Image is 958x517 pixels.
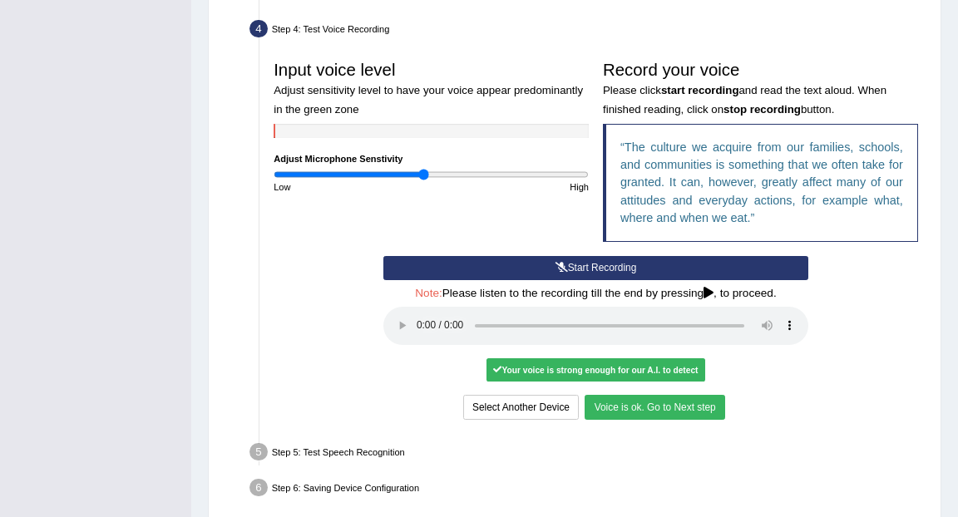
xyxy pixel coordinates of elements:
small: Adjust sensitivity level to have your voice appear predominantly in the green zone [274,84,583,115]
div: Low [267,180,432,194]
div: Step 6: Saving Device Configuration [244,475,935,505]
button: Select Another Device [463,395,579,419]
div: Your voice is strong enough for our A.I. to detect [486,358,705,382]
h4: Please listen to the recording till the end by pressing , to proceed. [383,288,808,300]
div: Step 4: Test Voice Recording [244,16,935,47]
small: Please click and read the text aloud. When finished reading, click on button. [603,84,886,115]
q: The culture we acquire from our families, schools, and communities is something that we often tak... [620,140,903,224]
div: Step 5: Test Speech Recognition [244,439,935,470]
label: Adjust Microphone Senstivity [274,152,402,165]
b: stop recording [723,103,801,116]
button: Start Recording [383,256,808,280]
div: High [432,180,596,194]
span: Note: [415,287,442,299]
h3: Record your voice [603,61,918,116]
button: Voice is ok. Go to Next step [585,395,724,419]
b: start recording [661,84,739,96]
h3: Input voice level [274,61,589,116]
